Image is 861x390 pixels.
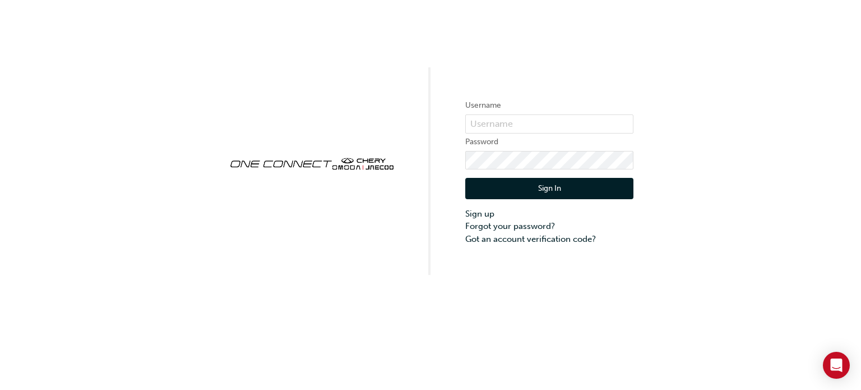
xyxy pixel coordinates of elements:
label: Username [465,99,633,112]
input: Username [465,114,633,134]
img: oneconnect [228,148,396,177]
a: Forgot your password? [465,220,633,233]
div: Open Intercom Messenger [823,352,850,379]
button: Sign In [465,178,633,199]
a: Got an account verification code? [465,233,633,246]
a: Sign up [465,208,633,221]
label: Password [465,135,633,149]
